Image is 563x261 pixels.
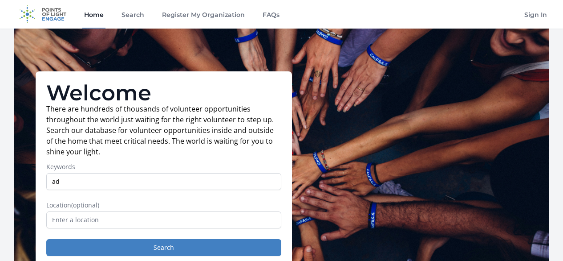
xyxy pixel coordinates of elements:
[71,201,99,209] span: (optional)
[46,201,281,210] label: Location
[46,82,281,104] h1: Welcome
[46,162,281,171] label: Keywords
[46,104,281,157] p: There are hundreds of thousands of volunteer opportunities throughout the world just waiting for ...
[46,211,281,228] input: Enter a location
[46,239,281,256] button: Search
